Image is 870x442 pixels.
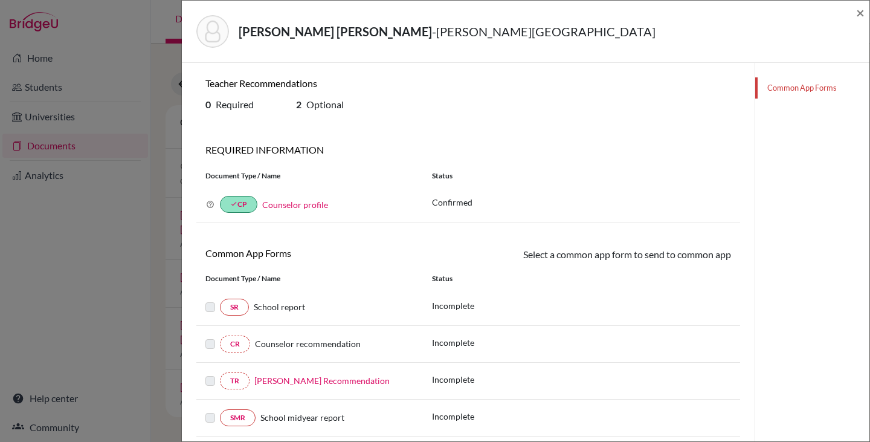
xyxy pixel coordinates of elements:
[196,144,740,155] h6: REQUIRED INFORMATION
[196,171,423,181] div: Document Type / Name
[205,99,211,110] b: 0
[423,171,740,181] div: Status
[432,299,474,312] p: Incomplete
[220,409,256,426] a: SMR
[220,336,250,353] a: CR
[432,336,474,349] p: Incomplete
[260,412,344,423] span: School midyear report
[239,24,432,39] strong: [PERSON_NAME] [PERSON_NAME]
[468,247,740,264] div: Select a common app form to send to common app
[856,4,865,21] span: ×
[432,373,474,386] p: Incomplete
[196,273,423,284] div: Document Type / Name
[755,77,869,99] a: Common App Forms
[255,339,361,349] span: Counselor recommendation
[296,99,301,110] b: 2
[205,77,459,89] h6: Teacher Recommendations
[306,99,344,110] span: Optional
[220,299,249,316] a: SR
[262,200,328,210] a: Counselor profile
[432,196,731,209] p: Confirmed
[216,99,254,110] span: Required
[856,5,865,20] button: Close
[254,302,305,312] span: School report
[220,196,257,213] a: doneCP
[423,273,740,284] div: Status
[432,24,656,39] span: - [PERSON_NAME][GEOGRAPHIC_DATA]
[220,372,250,389] a: TR
[432,410,474,423] p: Incomplete
[230,200,237,207] i: done
[254,375,390,386] a: [PERSON_NAME] Recommendation
[205,247,459,259] h6: Common App Forms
